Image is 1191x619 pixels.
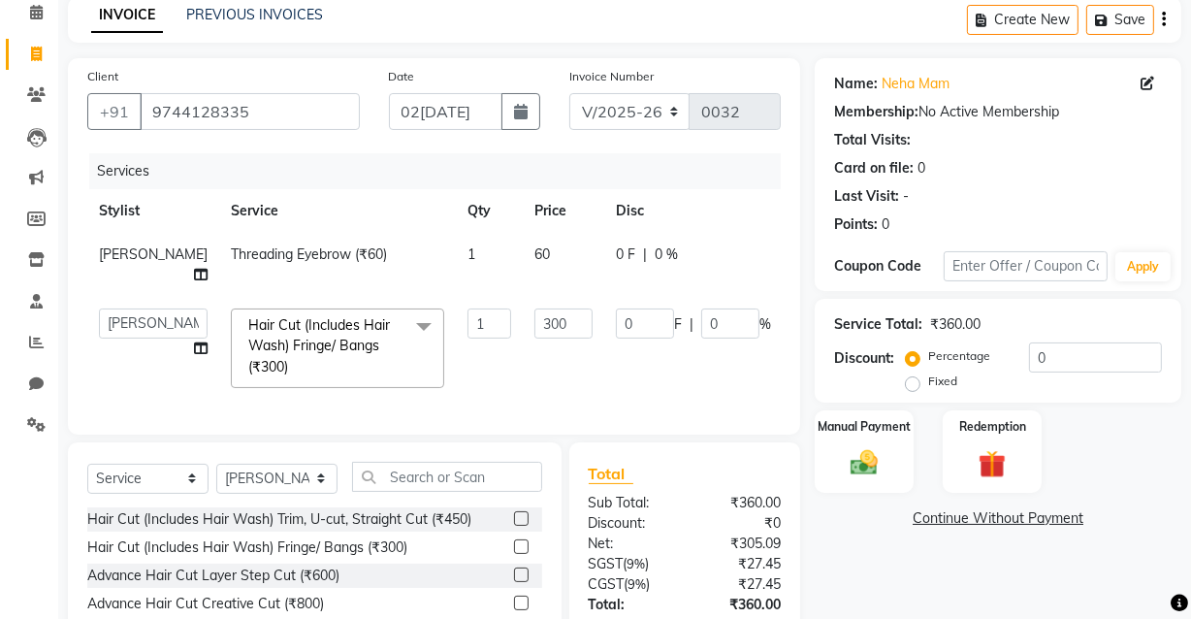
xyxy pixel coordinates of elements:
th: Stylist [87,189,219,233]
div: Discount: [834,348,894,369]
div: Net: [574,534,685,554]
div: ₹27.45 [685,574,795,595]
span: 0 F [616,244,635,265]
label: Client [87,68,118,85]
button: Create New [967,5,1078,35]
div: Total: [574,595,685,615]
div: Membership: [834,102,918,122]
div: ₹360.00 [685,595,795,615]
span: CGST [589,575,625,593]
div: No Active Membership [834,102,1162,122]
button: Save [1086,5,1154,35]
span: | [690,314,693,335]
a: Neha Mam [882,74,950,94]
a: x [288,358,297,375]
div: - [903,186,909,207]
div: Name: [834,74,878,94]
input: Search by Name/Mobile/Email/Code [140,93,360,130]
div: Total Visits: [834,130,911,150]
div: ₹27.45 [685,554,795,574]
th: Disc [604,189,783,233]
img: _gift.svg [970,447,1014,481]
span: Total [589,464,633,484]
label: Percentage [928,347,990,365]
div: 0 [917,158,925,179]
a: Continue Without Payment [819,508,1177,529]
div: Coupon Code [834,256,944,277]
span: SGST [589,555,624,572]
span: Hair Cut (Includes Hair Wash) Fringe/ Bangs (₹300) [248,316,390,375]
label: Redemption [959,418,1026,436]
th: Price [523,189,604,233]
label: Invoice Number [569,68,654,85]
div: Hair Cut (Includes Hair Wash) Fringe/ Bangs (₹300) [87,538,407,558]
div: Discount: [574,513,685,534]
span: % [759,314,771,335]
div: ₹305.09 [685,534,795,554]
span: F [674,314,682,335]
span: 9% [628,556,646,571]
input: Enter Offer / Coupon Code [944,251,1108,281]
div: Sub Total: [574,493,685,513]
span: 60 [534,245,550,263]
div: Last Visit: [834,186,899,207]
div: ₹0 [685,513,795,534]
a: PREVIOUS INVOICES [186,6,323,23]
button: +91 [87,93,142,130]
div: ₹360.00 [930,314,981,335]
div: ( ) [574,574,685,595]
input: Search or Scan [352,462,542,492]
th: Service [219,189,456,233]
span: 0 % [655,244,678,265]
div: ( ) [574,554,685,574]
label: Manual Payment [818,418,911,436]
div: Points: [834,214,878,235]
div: Services [89,153,795,189]
span: Threading Eyebrow (₹60) [231,245,387,263]
button: Apply [1115,252,1171,281]
span: | [643,244,647,265]
span: [PERSON_NAME] [99,245,208,263]
div: Advance Hair Cut Creative Cut (₹800) [87,594,324,614]
span: 1 [467,245,475,263]
div: Hair Cut (Includes Hair Wash) Trim, U-cut, Straight Cut (₹450) [87,509,471,530]
div: ₹360.00 [685,493,795,513]
img: _cash.svg [842,447,886,479]
div: Card on file: [834,158,914,179]
div: 0 [882,214,889,235]
th: Qty [456,189,523,233]
div: Service Total: [834,314,922,335]
label: Date [389,68,415,85]
div: Advance Hair Cut Layer Step Cut (₹600) [87,566,339,586]
label: Fixed [928,373,957,390]
span: 9% [628,576,647,592]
